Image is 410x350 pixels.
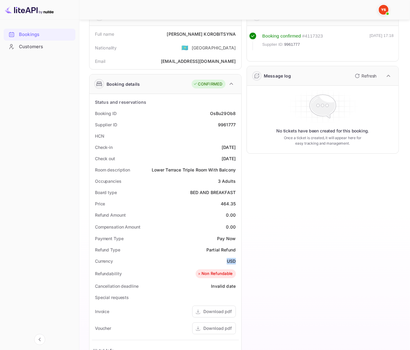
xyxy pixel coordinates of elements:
div: Status and reservations [95,99,146,105]
div: Voucher [95,325,111,332]
div: HCN [95,133,104,139]
div: Partial Refund [206,247,236,253]
div: Bookings [19,31,72,38]
div: Special requests [95,294,129,301]
p: No tickets have been created for this booking. [276,128,369,134]
div: Non Refundable [197,271,233,277]
button: Collapse navigation [34,334,45,345]
div: Download pdf [204,325,232,332]
a: Bookings [4,29,75,40]
div: Message log [264,73,292,79]
div: Invalid date [211,283,236,290]
div: Nationality [95,45,117,51]
div: Customers [19,43,72,50]
p: Once a ticket is created, it will appear here for easy tracking and management. [282,135,363,146]
div: Payment Type [95,236,124,242]
div: Check out [95,155,115,162]
div: Customers [4,41,75,53]
a: Customers [4,41,75,52]
div: Currency [95,258,113,265]
div: [DATE] [222,155,236,162]
div: Bookings [4,29,75,41]
div: Email [95,58,106,64]
span: Supplier ID: [263,41,284,48]
p: Refresh [362,73,377,79]
div: [DATE] [222,144,236,150]
div: Price [95,200,105,207]
div: 9961777 [218,121,236,128]
div: Compensation Amount [95,224,140,230]
div: Board type [95,189,117,196]
div: 0.00 [226,212,236,218]
div: 464.35 [221,200,236,207]
div: Full name [95,31,114,37]
div: Room description [95,167,130,173]
button: Refresh [351,71,379,81]
div: [EMAIL_ADDRESS][DOMAIN_NAME] [161,58,236,64]
div: Booking details [107,81,140,87]
div: Booking ID [95,110,117,117]
div: Invoice [95,309,109,315]
div: Check-in [95,144,113,150]
div: # 4117323 [302,33,323,40]
div: Refundability [95,271,122,277]
img: Yandex Support [379,5,389,15]
div: Download pdf [204,309,232,315]
div: [DATE] 17:18 [370,33,394,50]
div: Refund Amount [95,212,126,218]
span: 9961777 [284,41,300,48]
div: Booking confirmed [263,33,301,40]
div: Supplier ID [95,121,117,128]
span: United States [182,42,189,53]
div: [GEOGRAPHIC_DATA] [192,45,236,51]
div: Occupancies [95,178,122,184]
div: USD [227,258,236,265]
div: OsBu29Ob8 [210,110,236,117]
div: 0.00 [226,224,236,230]
div: BED AND BREAKFAST [190,189,236,196]
div: Lower Terrace Triple Room With Balcony [152,167,236,173]
div: Cancellation deadline [95,283,139,290]
div: Refund Type [95,247,120,253]
div: [PERSON_NAME] KOROBITSYNA [167,31,236,37]
div: CONFIRMED [193,81,222,87]
div: 3 Adults [218,178,236,184]
div: Pay Now [217,236,236,242]
img: LiteAPI logo [5,5,54,15]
